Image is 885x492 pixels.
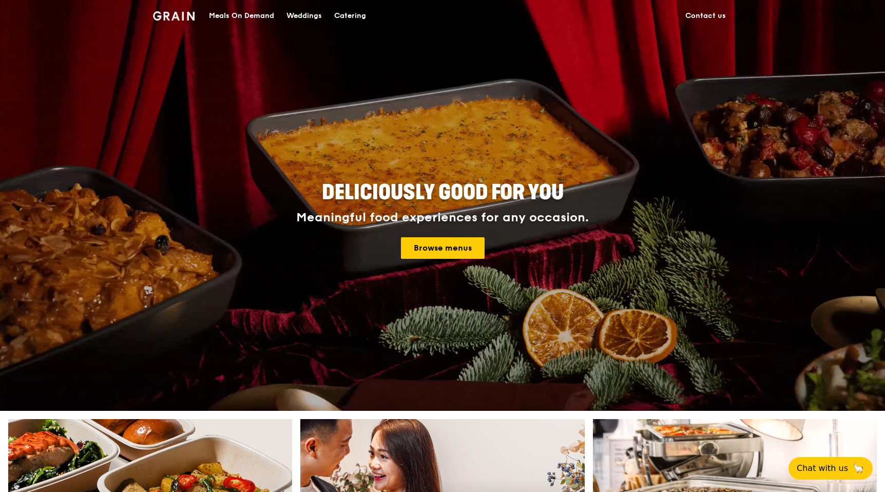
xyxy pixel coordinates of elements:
span: Deliciously good for you [322,180,564,205]
span: Chat with us [797,462,848,475]
div: Meaningful food experiences for any occasion. [258,211,627,225]
button: Chat with us🦙 [788,457,873,480]
a: Weddings [280,1,328,31]
div: Meals On Demand [209,1,274,31]
div: Weddings [286,1,322,31]
span: 🦙 [852,462,864,475]
a: Catering [328,1,372,31]
a: Contact us [679,1,732,31]
div: Catering [334,1,366,31]
a: Browse menus [401,237,485,259]
img: Grain [153,11,195,21]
